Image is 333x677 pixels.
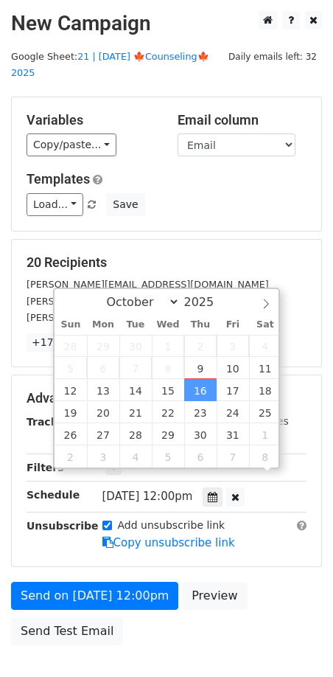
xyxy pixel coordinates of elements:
[249,423,281,445] span: November 1, 2025
[27,462,64,473] strong: Filters
[87,379,119,401] span: October 13, 2025
[87,357,119,379] span: October 6, 2025
[27,279,269,290] small: [PERSON_NAME][EMAIL_ADDRESS][DOMAIN_NAME]
[249,335,281,357] span: October 4, 2025
[119,379,152,401] span: October 14, 2025
[217,401,249,423] span: October 24, 2025
[223,51,322,62] a: Daily emails left: 32
[55,401,87,423] span: October 19, 2025
[184,320,217,330] span: Thu
[55,335,87,357] span: September 28, 2025
[249,445,281,468] span: November 8, 2025
[223,49,322,65] span: Daily emails left: 32
[119,320,152,330] span: Tue
[87,423,119,445] span: October 27, 2025
[27,312,269,323] small: [PERSON_NAME][EMAIL_ADDRESS][DOMAIN_NAME]
[180,295,233,309] input: Year
[152,335,184,357] span: October 1, 2025
[217,423,249,445] span: October 31, 2025
[119,445,152,468] span: November 4, 2025
[118,518,225,533] label: Add unsubscribe link
[55,423,87,445] span: October 26, 2025
[27,296,269,307] small: [PERSON_NAME][EMAIL_ADDRESS][DOMAIN_NAME]
[249,379,281,401] span: October 18, 2025
[119,357,152,379] span: October 7, 2025
[11,51,209,79] small: Google Sheet:
[184,423,217,445] span: October 30, 2025
[11,51,209,79] a: 21 | [DATE] 🍁Counseling🍁 2025
[217,320,249,330] span: Fri
[27,133,116,156] a: Copy/paste...
[249,357,281,379] span: October 11, 2025
[217,357,249,379] span: October 10, 2025
[184,357,217,379] span: October 9, 2025
[27,416,76,428] strong: Tracking
[11,582,178,610] a: Send on [DATE] 12:00pm
[231,414,288,429] label: UTM Codes
[27,520,99,532] strong: Unsubscribe
[27,333,88,352] a: +17 more
[152,379,184,401] span: October 15, 2025
[184,379,217,401] span: October 16, 2025
[119,423,152,445] span: October 28, 2025
[152,445,184,468] span: November 5, 2025
[55,320,87,330] span: Sun
[55,357,87,379] span: October 5, 2025
[152,423,184,445] span: October 29, 2025
[249,401,281,423] span: October 25, 2025
[178,112,306,128] h5: Email column
[87,401,119,423] span: October 20, 2025
[11,11,322,36] h2: New Campaign
[119,335,152,357] span: September 30, 2025
[217,335,249,357] span: October 3, 2025
[11,617,123,645] a: Send Test Email
[184,335,217,357] span: October 2, 2025
[27,254,306,271] h5: 20 Recipients
[184,445,217,468] span: November 6, 2025
[182,582,247,610] a: Preview
[27,489,80,501] strong: Schedule
[102,536,235,549] a: Copy unsubscribe link
[87,445,119,468] span: November 3, 2025
[152,357,184,379] span: October 8, 2025
[119,401,152,423] span: October 21, 2025
[249,320,281,330] span: Sat
[259,606,333,677] iframe: Chat Widget
[55,445,87,468] span: November 2, 2025
[27,171,90,187] a: Templates
[217,379,249,401] span: October 17, 2025
[27,390,306,406] h5: Advanced
[55,379,87,401] span: October 12, 2025
[27,112,155,128] h5: Variables
[152,320,184,330] span: Wed
[102,490,193,503] span: [DATE] 12:00pm
[152,401,184,423] span: October 22, 2025
[27,193,83,216] a: Load...
[87,335,119,357] span: September 29, 2025
[106,193,144,216] button: Save
[87,320,119,330] span: Mon
[217,445,249,468] span: November 7, 2025
[184,401,217,423] span: October 23, 2025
